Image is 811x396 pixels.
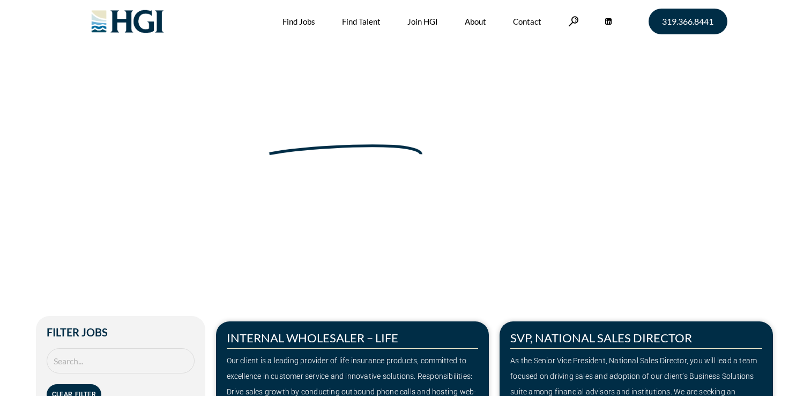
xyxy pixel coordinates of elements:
[106,164,128,175] a: Home
[568,16,579,26] a: Search
[106,164,149,175] span: »
[47,348,195,373] input: Search Job
[510,331,692,345] a: SVP, NATIONAL SALES DIRECTOR
[47,327,195,338] h2: Filter Jobs
[267,114,425,150] span: Next Move
[132,164,149,175] span: Jobs
[649,9,727,34] a: 319.366.8441
[106,113,261,151] span: Make Your
[227,331,398,345] a: INTERNAL WHOLESALER – LIFE
[662,17,713,26] span: 319.366.8441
